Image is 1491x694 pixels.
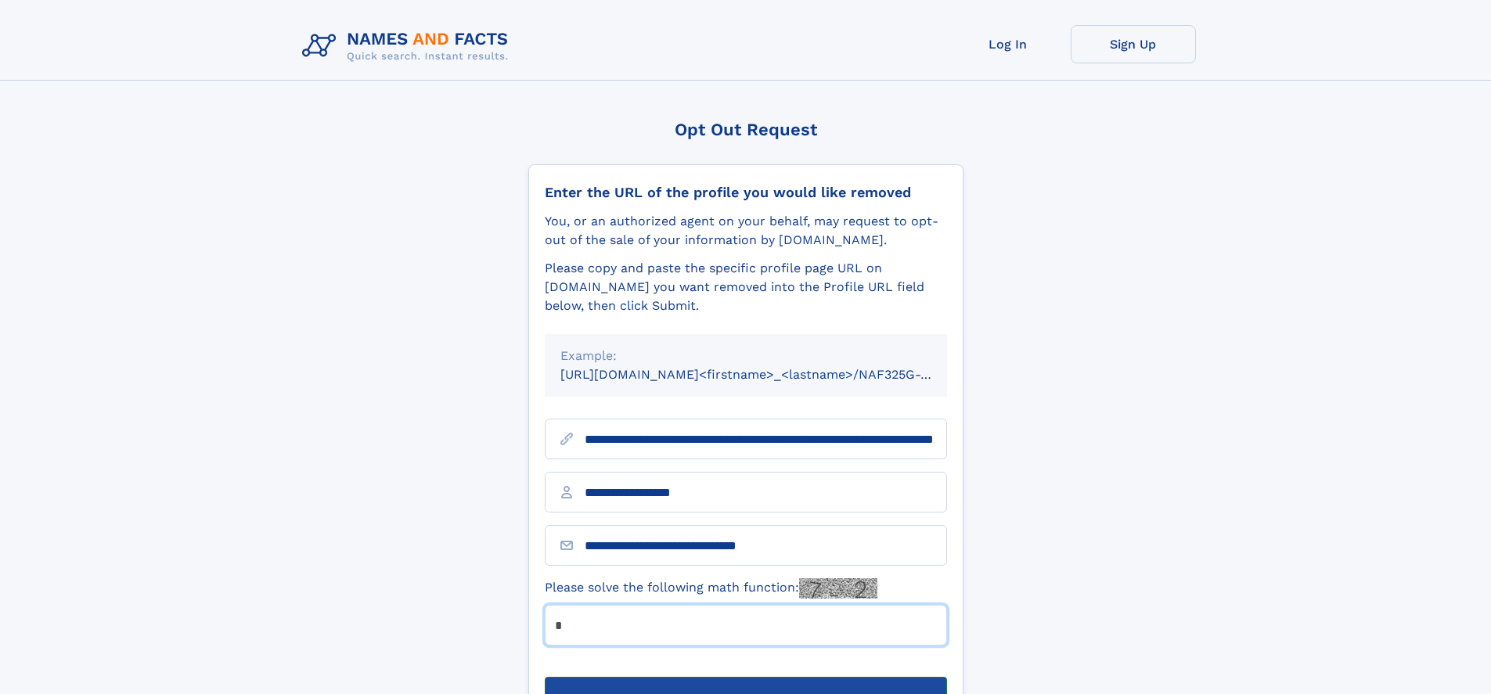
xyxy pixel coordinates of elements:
[545,184,947,201] div: Enter the URL of the profile you would like removed
[296,25,521,67] img: Logo Names and Facts
[545,259,947,315] div: Please copy and paste the specific profile page URL on [DOMAIN_NAME] you want removed into the Pr...
[1071,25,1196,63] a: Sign Up
[945,25,1071,63] a: Log In
[560,347,931,365] div: Example:
[560,367,977,382] small: [URL][DOMAIN_NAME]<firstname>_<lastname>/NAF325G-xxxxxxxx
[545,212,947,250] div: You, or an authorized agent on your behalf, may request to opt-out of the sale of your informatio...
[528,120,963,139] div: Opt Out Request
[545,578,877,599] label: Please solve the following math function:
